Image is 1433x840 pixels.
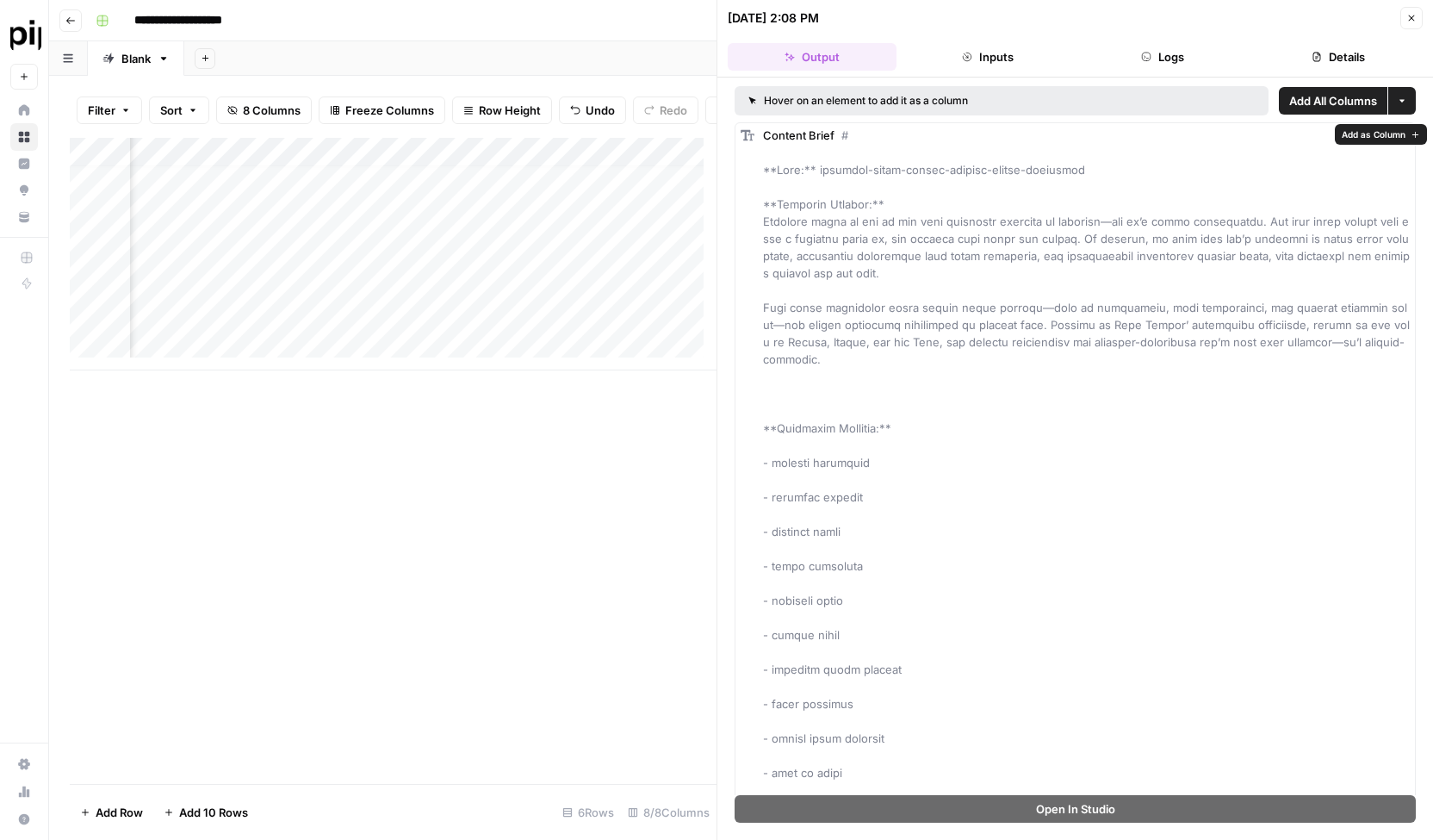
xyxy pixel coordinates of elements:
span: Freeze Columns [345,102,434,119]
button: Add as Column [1335,124,1427,145]
button: Add All Columns [1279,87,1387,115]
span: Open In Studio [1036,800,1115,818]
button: Details [1254,43,1423,71]
span: Filter [88,102,115,119]
button: Logs [1079,43,1248,71]
img: Pipe Content Team Logo [10,20,41,51]
button: 8 Columns [216,96,312,124]
div: [DATE] 2:08 PM [728,9,819,27]
button: Output [728,43,896,71]
div: 8/8 Columns [621,799,716,826]
span: Add 10 Rows [179,804,248,821]
button: Open In Studio [735,795,1416,823]
span: Sort [160,102,183,119]
button: Redo [633,96,698,124]
span: Add as Column [1342,128,1405,141]
span: Redo [660,102,687,119]
span: Add Row [96,804,143,821]
button: Add 10 Rows [153,799,258,826]
a: Usage [10,778,38,806]
button: Row Height [452,96,552,124]
span: Content Brief [763,128,834,142]
a: Insights [10,150,38,177]
a: Your Data [10,203,38,231]
button: Filter [77,96,142,124]
a: Browse [10,123,38,151]
button: Undo [559,96,626,124]
button: Inputs [903,43,1072,71]
button: Sort [149,96,209,124]
button: Add Row [70,799,153,826]
a: Opportunities [10,177,38,204]
div: Hover on an element to add it as a column [748,93,1112,109]
span: Undo [586,102,615,119]
button: Help + Support [10,806,38,833]
button: Workspace: Pipe Content Team [10,14,38,57]
a: Blank [88,41,184,76]
span: Row Height [479,102,541,119]
span: Add All Columns [1289,92,1377,109]
a: Home [10,96,38,124]
div: Blank [121,50,151,67]
button: Freeze Columns [319,96,445,124]
div: 6 Rows [555,799,621,826]
span: 8 Columns [243,102,301,119]
a: Settings [10,750,38,778]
